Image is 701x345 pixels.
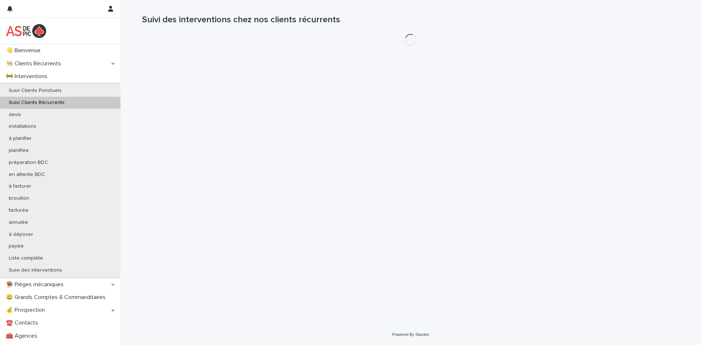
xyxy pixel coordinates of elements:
[3,73,53,80] p: 🚧 Interventions
[3,281,69,288] p: 🪤 Pièges mécaniques
[3,88,68,94] p: Suivi Clients Ponctuels
[3,307,51,314] p: 💰 Prospection
[3,333,43,340] p: 🧰 Agences
[3,319,44,326] p: ☎️ Contacts
[3,112,27,118] p: devis
[3,195,35,202] p: brouillon
[392,332,429,337] a: Powered By Stacker
[3,243,30,249] p: payée
[3,183,37,189] p: à facturer
[3,172,51,178] p: en attente BDC
[3,123,42,130] p: installations
[3,160,54,166] p: préparation BDC
[6,24,46,38] img: yKcqic14S0S6KrLdrqO6
[3,147,35,154] p: planifiée
[3,267,68,273] p: Suivi des interventions
[3,219,34,226] p: annulée
[3,60,67,67] p: 👨‍🍳 Clients Récurrents
[3,294,111,301] p: 😃 Grands Comptes & Commanditaires
[3,100,70,106] p: Suivi Clients Récurrents
[3,135,38,142] p: à planifier
[3,255,49,261] p: Liste complète
[3,47,46,54] p: 👋 Bienvenue
[3,231,39,238] p: à déposer
[142,15,679,25] h1: Suivi des interventions chez nos clients récurrents
[3,207,34,214] p: facturée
